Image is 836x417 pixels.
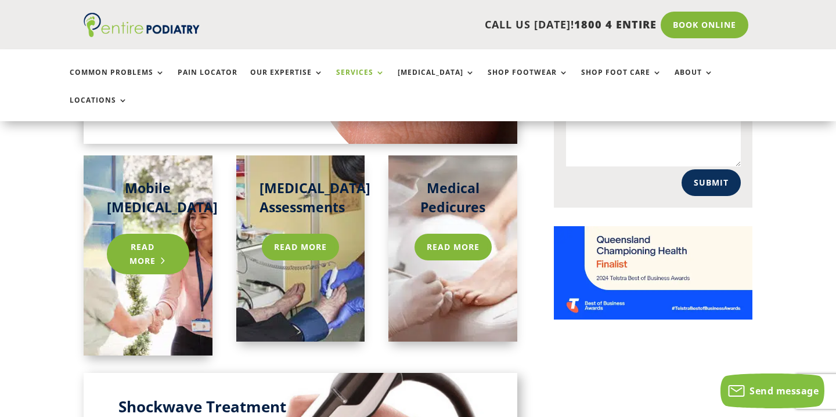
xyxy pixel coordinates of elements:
button: Send message [720,374,824,408]
a: Services [336,68,385,93]
a: Locations [70,96,128,121]
p: CALL US [DATE]! [237,17,657,32]
img: Telstra Business Awards QLD State Finalist - Championing Health Category [554,226,752,320]
button: Submit [682,169,741,196]
span: Send message [749,385,819,397]
a: Read more [262,234,339,260]
a: Pain Locator [178,68,237,93]
h2: Medical Pedicures [412,179,494,222]
a: Entire Podiatry [84,28,200,39]
a: Common Problems [70,68,165,93]
img: logo (1) [84,13,200,37]
a: [MEDICAL_DATA] [398,68,475,93]
span: 1800 4 ENTIRE [574,17,657,31]
a: Read more [415,234,492,260]
a: Telstra Business Awards QLD State Finalist - Championing Health Category [554,310,752,322]
a: Shop Footwear [488,68,568,93]
h2: Mobile [MEDICAL_DATA] [107,179,189,222]
a: Shop Foot Care [581,68,662,93]
a: Our Expertise [250,68,323,93]
h2: [MEDICAL_DATA] Assessments [260,179,342,222]
a: About [675,68,714,93]
a: Read more [107,234,189,274]
a: Book Online [661,12,748,38]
